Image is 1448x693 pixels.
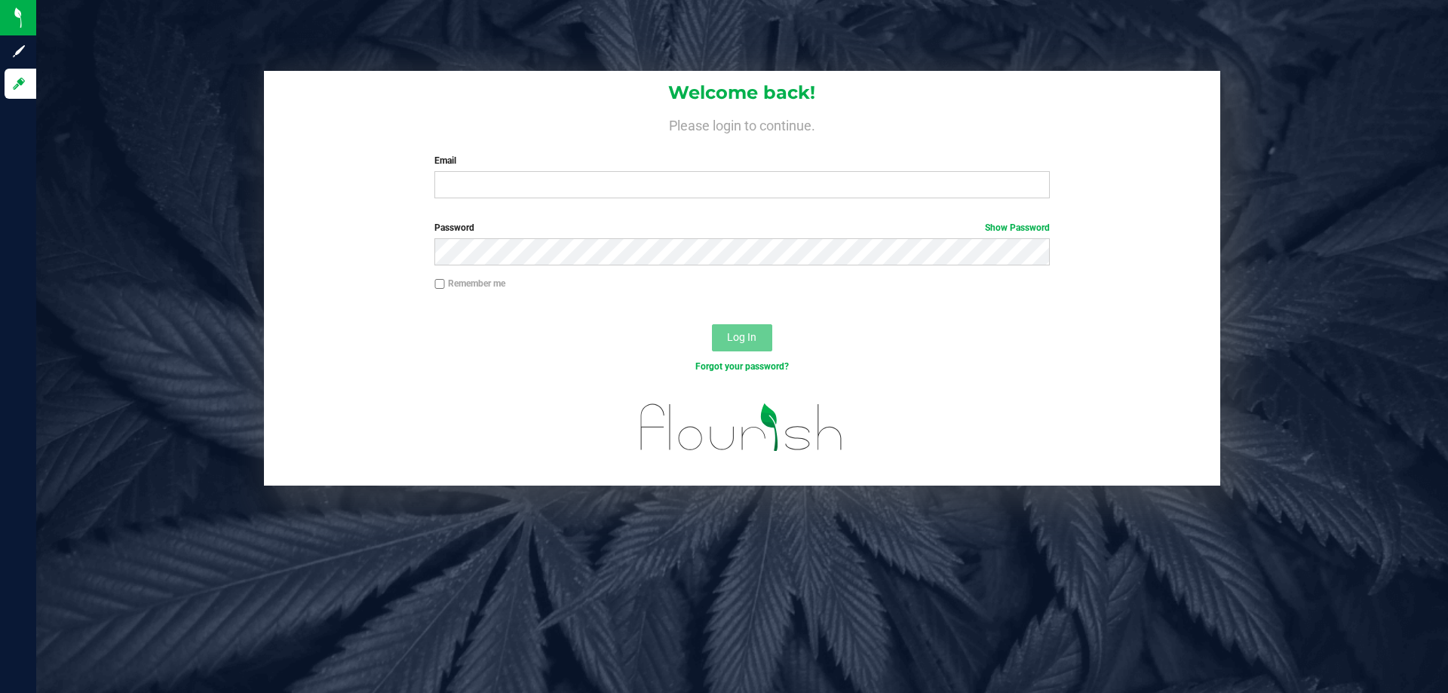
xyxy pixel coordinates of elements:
[434,154,1049,167] label: Email
[11,44,26,59] inline-svg: Sign up
[434,279,445,290] input: Remember me
[695,361,789,372] a: Forgot your password?
[264,83,1220,103] h1: Welcome back!
[264,115,1220,133] h4: Please login to continue.
[622,389,861,466] img: flourish_logo.svg
[985,222,1050,233] a: Show Password
[712,324,772,351] button: Log In
[434,222,474,233] span: Password
[434,277,505,290] label: Remember me
[11,76,26,91] inline-svg: Log in
[727,331,756,343] span: Log In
